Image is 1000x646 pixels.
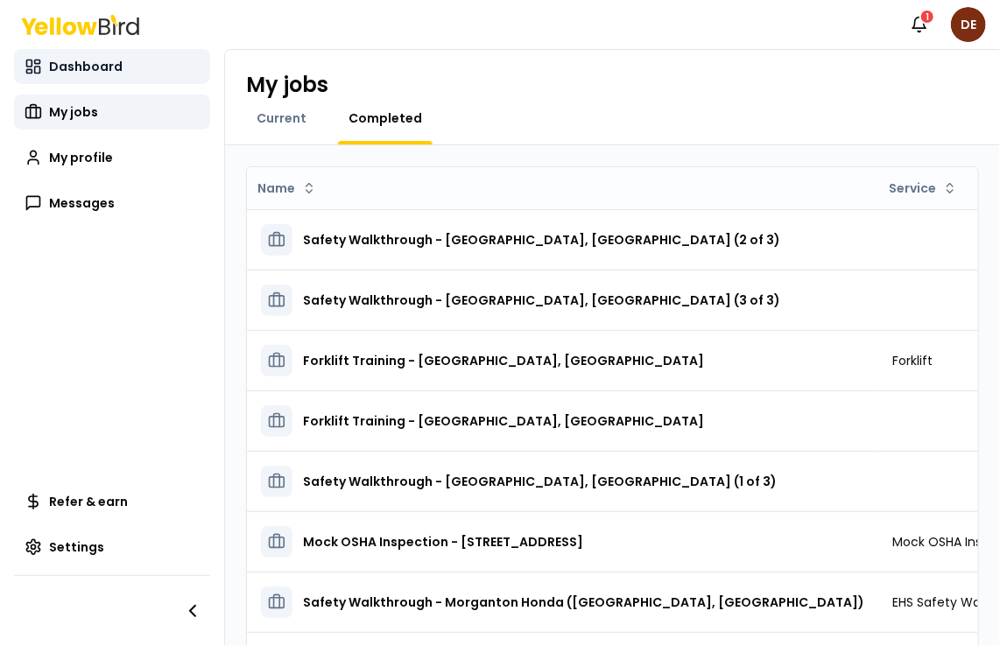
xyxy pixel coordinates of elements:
[14,49,210,84] a: Dashboard
[338,109,433,127] a: Completed
[14,140,210,175] a: My profile
[14,95,210,130] a: My jobs
[257,109,306,127] span: Current
[14,484,210,519] a: Refer & earn
[49,538,104,556] span: Settings
[49,194,115,212] span: Messages
[49,58,123,75] span: Dashboard
[250,174,323,202] button: Name
[303,405,704,437] h3: Forklift Training - [GEOGRAPHIC_DATA], [GEOGRAPHIC_DATA]
[303,284,780,316] h3: Safety Walkthrough - [GEOGRAPHIC_DATA], [GEOGRAPHIC_DATA] (3 of 3)
[303,345,704,376] h3: Forklift Training - [GEOGRAPHIC_DATA], [GEOGRAPHIC_DATA]
[349,109,422,127] span: Completed
[246,71,328,99] h1: My jobs
[303,586,864,618] h3: Safety Walkthrough - Morganton Honda ([GEOGRAPHIC_DATA], [GEOGRAPHIC_DATA])
[303,466,777,497] h3: Safety Walkthrough - [GEOGRAPHIC_DATA], [GEOGRAPHIC_DATA] (1 of 3)
[14,186,210,221] a: Messages
[951,7,986,42] span: DE
[14,530,210,565] a: Settings
[49,149,113,166] span: My profile
[246,109,317,127] a: Current
[902,7,937,42] button: 1
[892,352,933,369] span: Forklift
[303,526,583,558] h3: Mock OSHA Inspection - [STREET_ADDRESS]
[49,493,128,510] span: Refer & earn
[257,179,295,197] span: Name
[49,103,98,121] span: My jobs
[919,9,935,25] div: 1
[303,224,780,256] h3: Safety Walkthrough - [GEOGRAPHIC_DATA], [GEOGRAPHIC_DATA] (2 of 3)
[889,179,936,197] span: Service
[882,174,964,202] button: Service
